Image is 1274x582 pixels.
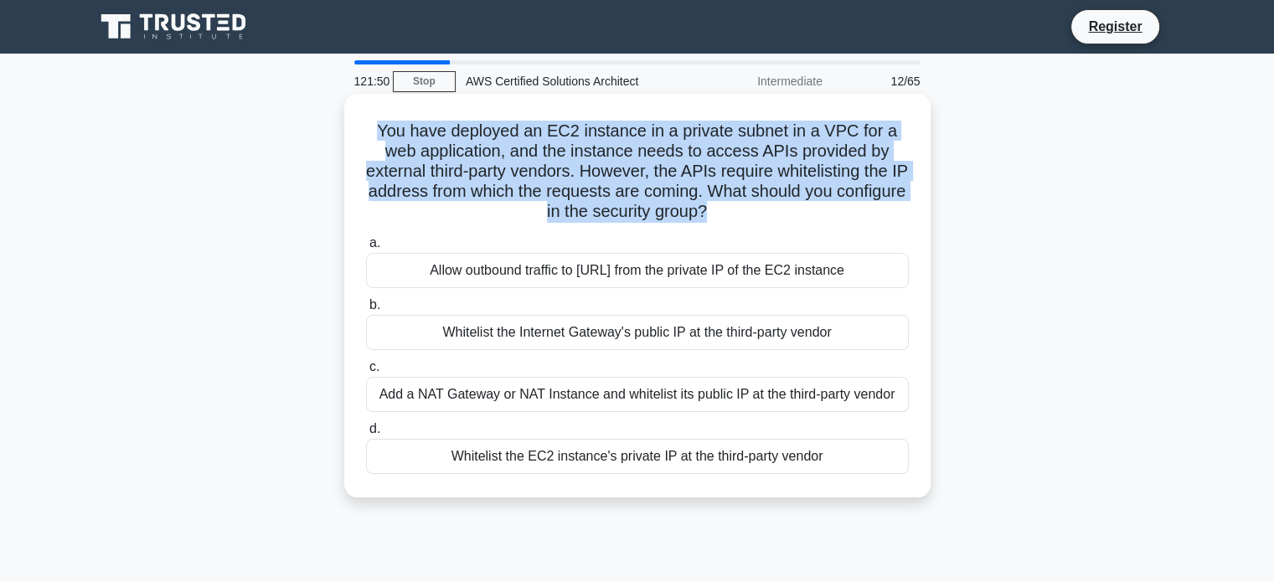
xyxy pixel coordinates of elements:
span: b. [369,297,380,312]
a: Register [1078,16,1152,37]
div: Add a NAT Gateway or NAT Instance and whitelist its public IP at the third-party vendor [366,377,909,412]
div: Whitelist the Internet Gateway's public IP at the third-party vendor [366,315,909,350]
div: AWS Certified Solutions Architect [456,64,686,98]
span: a. [369,235,380,250]
div: Whitelist the EC2 instance's private IP at the third-party vendor [366,439,909,474]
div: 121:50 [344,64,393,98]
h5: You have deployed an EC2 instance in a private subnet in a VPC for a web application, and the ins... [364,121,910,223]
div: Allow outbound traffic to [URL] from the private IP of the EC2 instance [366,253,909,288]
div: Intermediate [686,64,833,98]
a: Stop [393,71,456,92]
span: d. [369,421,380,435]
div: 12/65 [833,64,931,98]
span: c. [369,359,379,373]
